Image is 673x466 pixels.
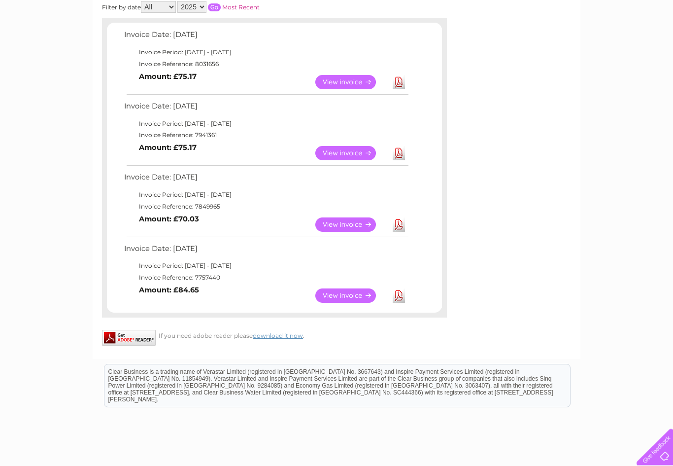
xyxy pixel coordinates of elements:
td: Invoice Reference: 7849965 [122,201,410,213]
td: Invoice Period: [DATE] - [DATE] [122,47,410,59]
td: Invoice Reference: 8031656 [122,59,410,71]
td: Invoice Period: [DATE] - [DATE] [122,118,410,130]
td: Invoice Reference: 7941361 [122,130,410,142]
a: Most Recent [222,4,260,11]
b: Amount: £70.03 [139,215,199,224]
a: Contact [607,42,632,49]
a: 0333 014 3131 [487,5,555,17]
img: logo.png [24,26,74,56]
div: Clear Business is a trading name of Verastar Limited (registered in [GEOGRAPHIC_DATA] No. 3667643... [104,5,570,48]
td: Invoice Date: [DATE] [122,100,410,118]
a: Blog [587,42,602,49]
a: Water [500,42,518,49]
a: View [315,75,388,90]
td: Invoice Period: [DATE] - [DATE] [122,260,410,272]
div: If you need adobe reader please . [102,330,447,340]
a: Download [393,218,405,232]
a: download it now [253,332,303,340]
b: Amount: £75.17 [139,143,197,152]
td: Invoice Date: [DATE] [122,29,410,47]
div: Filter by date [102,1,361,13]
a: View [315,146,388,161]
td: Invoice Period: [DATE] - [DATE] [122,189,410,201]
a: Energy [524,42,546,49]
a: Telecoms [552,42,581,49]
a: Download [393,75,405,90]
b: Amount: £84.65 [139,286,199,295]
a: View [315,289,388,303]
td: Invoice Reference: 7757440 [122,272,410,284]
td: Invoice Date: [DATE] [122,171,410,189]
a: Log out [640,42,664,49]
b: Amount: £75.17 [139,72,197,81]
td: Invoice Date: [DATE] [122,243,410,261]
a: Download [393,146,405,161]
a: View [315,218,388,232]
a: Download [393,289,405,303]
